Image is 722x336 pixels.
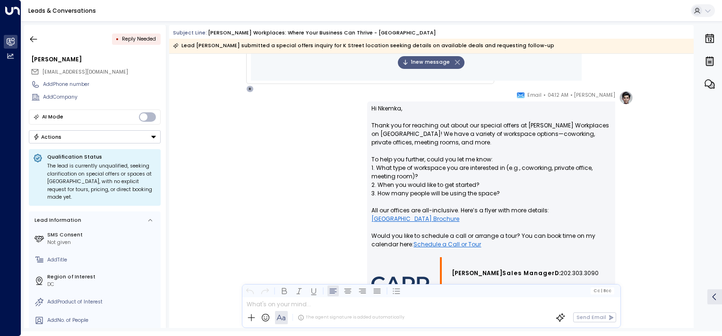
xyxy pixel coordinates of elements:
[173,41,554,50] div: Lead [PERSON_NAME] submitted a special offers inquiry for K Street location seeking details on av...
[43,93,161,101] div: AddCompany
[259,285,270,296] button: Redo
[543,91,546,100] span: •
[32,217,81,224] div: Lead Information
[398,56,464,69] div: 1new message
[47,281,158,288] div: DC
[371,277,430,299] img: AIorK4wmdUJwxG-Ohli4_RqUq38BnJAHKKEYH_xSlvu27wjOc-0oQwkM4SVe9z6dKjMHFqNbWJnNn1sJRSAT
[591,287,614,294] button: Cc|Bcc
[33,134,62,140] div: Actions
[28,7,96,15] a: Leads & Conversations
[593,288,611,293] span: Cc Bcc
[29,130,161,143] div: Button group with a nested menu
[173,29,207,36] span: Subject Line:
[555,269,560,277] span: D:
[47,231,158,239] label: SMS Consent
[402,59,450,66] span: 1 new message
[47,317,158,324] div: AddNo. of People
[371,215,459,223] a: [GEOGRAPHIC_DATA] Brochure
[47,273,158,281] label: Region of Interest
[116,33,119,45] div: •
[574,91,615,100] span: [PERSON_NAME]
[371,257,611,320] div: Signature
[452,269,502,277] span: [PERSON_NAME]
[244,285,256,296] button: Undo
[29,130,161,143] button: Actions
[560,269,599,277] span: 202.303.3090
[298,314,404,321] div: The agent signature is added automatically
[208,29,436,37] div: [PERSON_NAME] Workplaces: Where Your Business Can Thrive - [GEOGRAPHIC_DATA]
[413,240,481,249] a: Schedule a Call or Tour
[601,288,602,293] span: |
[371,104,611,257] p: Hi Nkemka, Thank you for reaching out about our special offers at [PERSON_NAME] Workplaces on [GE...
[570,91,573,100] span: •
[31,55,161,64] div: [PERSON_NAME]
[548,91,568,100] span: 04:12 AM
[619,91,633,105] img: profile-logo.png
[43,68,128,76] span: nkemka.esiobu@gmail.com
[246,85,254,93] div: R
[122,35,156,42] span: Reply Needed
[47,298,158,306] div: AddProduct of Interest
[47,256,158,264] div: AddTitle
[43,81,161,88] div: AddPhone number
[502,269,555,277] span: Sales Manager
[527,91,541,100] span: Email
[47,162,156,202] div: The lead is currently unqualified, seeking clarification on special offers or spaces at [GEOGRAPH...
[42,112,63,122] div: AI Mode
[43,68,128,76] span: [EMAIL_ADDRESS][DOMAIN_NAME]
[47,239,158,246] div: Not given
[47,153,156,160] p: Qualification Status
